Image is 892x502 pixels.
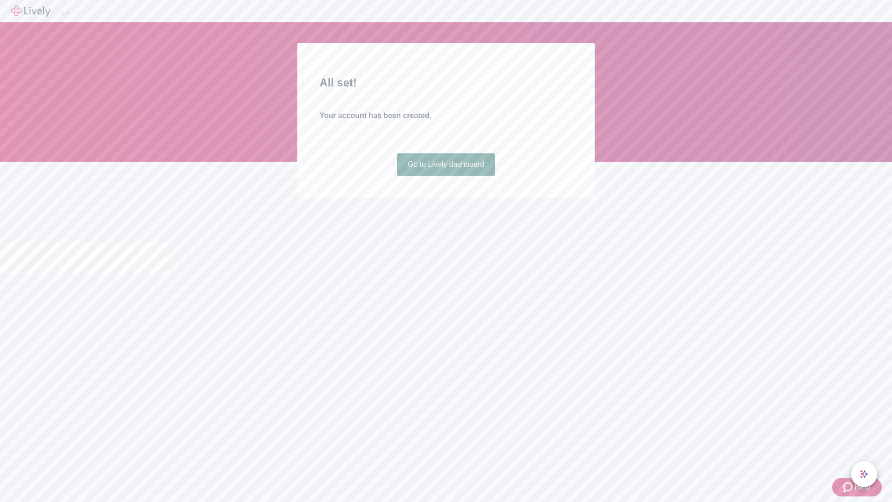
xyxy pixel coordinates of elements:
[11,6,50,17] img: Lively
[320,74,572,91] h2: All set!
[843,482,854,493] svg: Zendesk support icon
[851,461,877,487] button: chat
[397,153,496,176] a: Go to Lively dashboard
[854,482,871,493] span: Help
[859,469,869,479] svg: Lively AI Assistant
[61,12,69,14] button: Log out
[832,478,882,496] button: Zendesk support iconHelp
[320,110,572,121] h4: Your account has been created.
